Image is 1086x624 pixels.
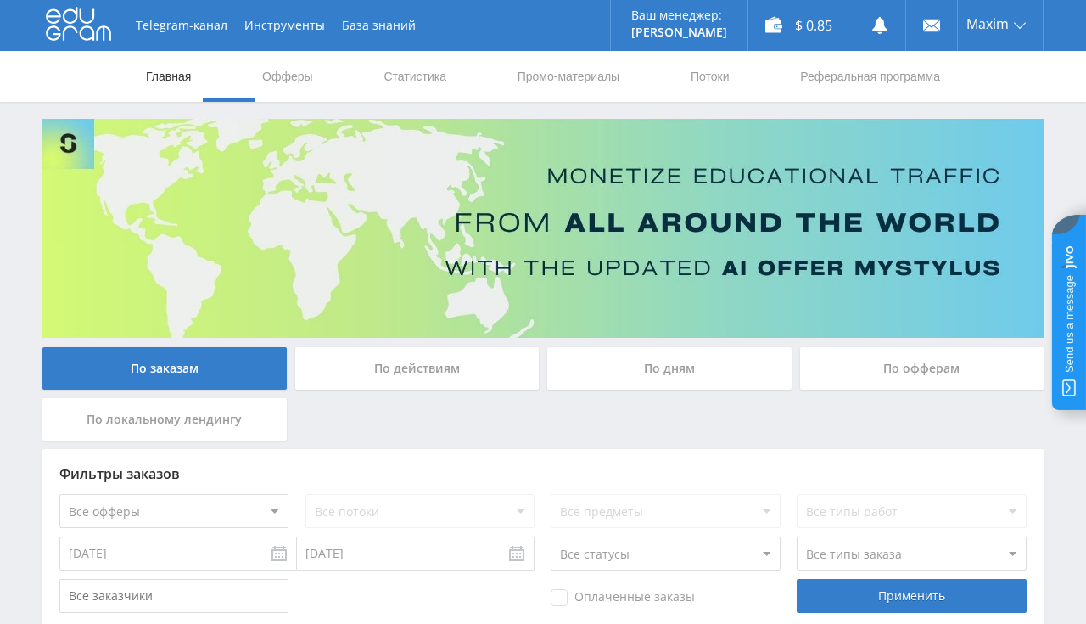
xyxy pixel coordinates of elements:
a: Промо-материалы [516,51,621,102]
p: Ваш менеджер: [631,8,727,22]
a: Статистика [382,51,448,102]
div: По действиям [295,347,540,390]
a: Главная [144,51,193,102]
div: По дням [547,347,792,390]
a: Реферальная программа [798,51,942,102]
div: Фильтры заказов [59,466,1027,481]
div: По локальному лендингу [42,398,287,441]
div: По офферам [800,347,1044,390]
p: [PERSON_NAME] [631,25,727,39]
span: Maxim [966,17,1009,31]
a: Потоки [689,51,731,102]
div: Применить [797,579,1026,613]
a: Офферы [260,51,315,102]
img: Banner [42,119,1044,338]
div: По заказам [42,347,287,390]
span: Оплаченные заказы [551,589,695,606]
input: Все заказчики [59,579,288,613]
